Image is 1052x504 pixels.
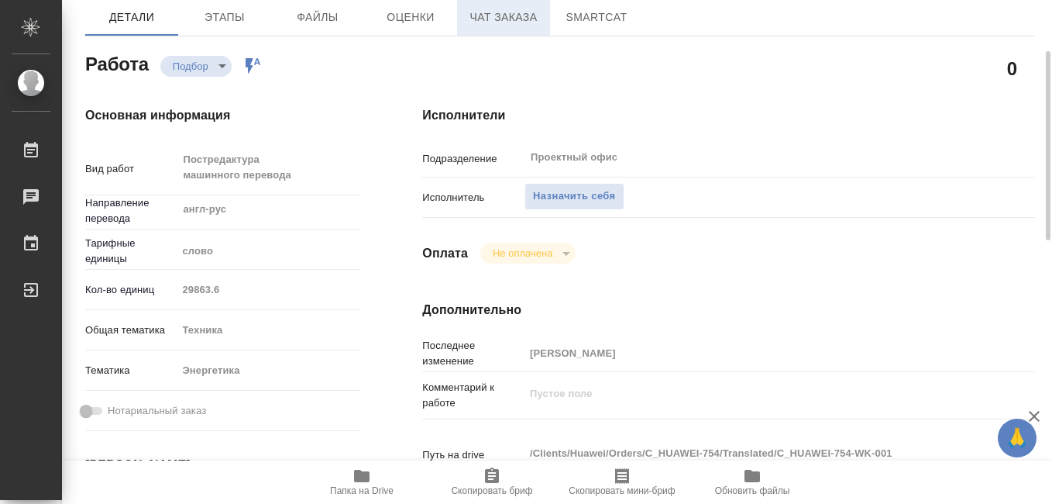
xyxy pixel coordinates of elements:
[85,363,177,378] p: Тематика
[85,161,177,177] p: Вид работ
[1007,55,1017,81] h2: 0
[1004,422,1030,454] span: 🙏
[177,238,360,264] div: слово
[177,278,360,301] input: Пустое поле
[715,485,790,496] span: Обновить файлы
[85,282,177,298] p: Кол-во единиц
[85,323,177,338] p: Общая тематика
[422,106,1035,125] h4: Исполнители
[422,447,524,463] p: Путь на drive
[168,60,213,73] button: Подбор
[422,151,524,167] p: Подразделение
[160,56,232,77] div: Подбор
[373,8,448,27] span: Оценки
[85,195,177,226] p: Направление перевода
[427,461,557,504] button: Скопировать бриф
[687,461,817,504] button: Обновить файлы
[297,461,427,504] button: Папка на Drive
[488,247,557,260] button: Не оплачена
[422,244,468,263] h4: Оплата
[422,338,524,369] p: Последнее изменение
[422,380,524,411] p: Комментарий к работе
[524,183,624,210] button: Назначить себя
[177,317,360,343] div: Техника
[480,243,576,264] div: Подбор
[466,8,541,27] span: Чат заказа
[422,190,524,205] p: Исполнитель
[524,440,984,467] textarea: /Clients/Huawei/Orders/C_HUAWEI-754/Translated/C_HUAWEI-754-WK-001
[85,106,360,125] h4: Основная информация
[998,419,1037,457] button: 🙏
[559,8,634,27] span: SmartCat
[330,485,394,496] span: Папка на Drive
[451,485,532,496] span: Скопировать бриф
[524,342,984,364] input: Пустое поле
[95,8,169,27] span: Детали
[280,8,355,27] span: Файлы
[187,8,262,27] span: Этапы
[108,403,206,419] span: Нотариальный заказ
[85,49,149,77] h2: Работа
[533,188,615,205] span: Назначить себя
[569,485,675,496] span: Скопировать мини-бриф
[85,236,177,267] p: Тарифные единицы
[85,456,360,475] h4: [PERSON_NAME]
[557,461,687,504] button: Скопировать мини-бриф
[422,301,1035,319] h4: Дополнительно
[177,357,360,384] div: Энергетика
